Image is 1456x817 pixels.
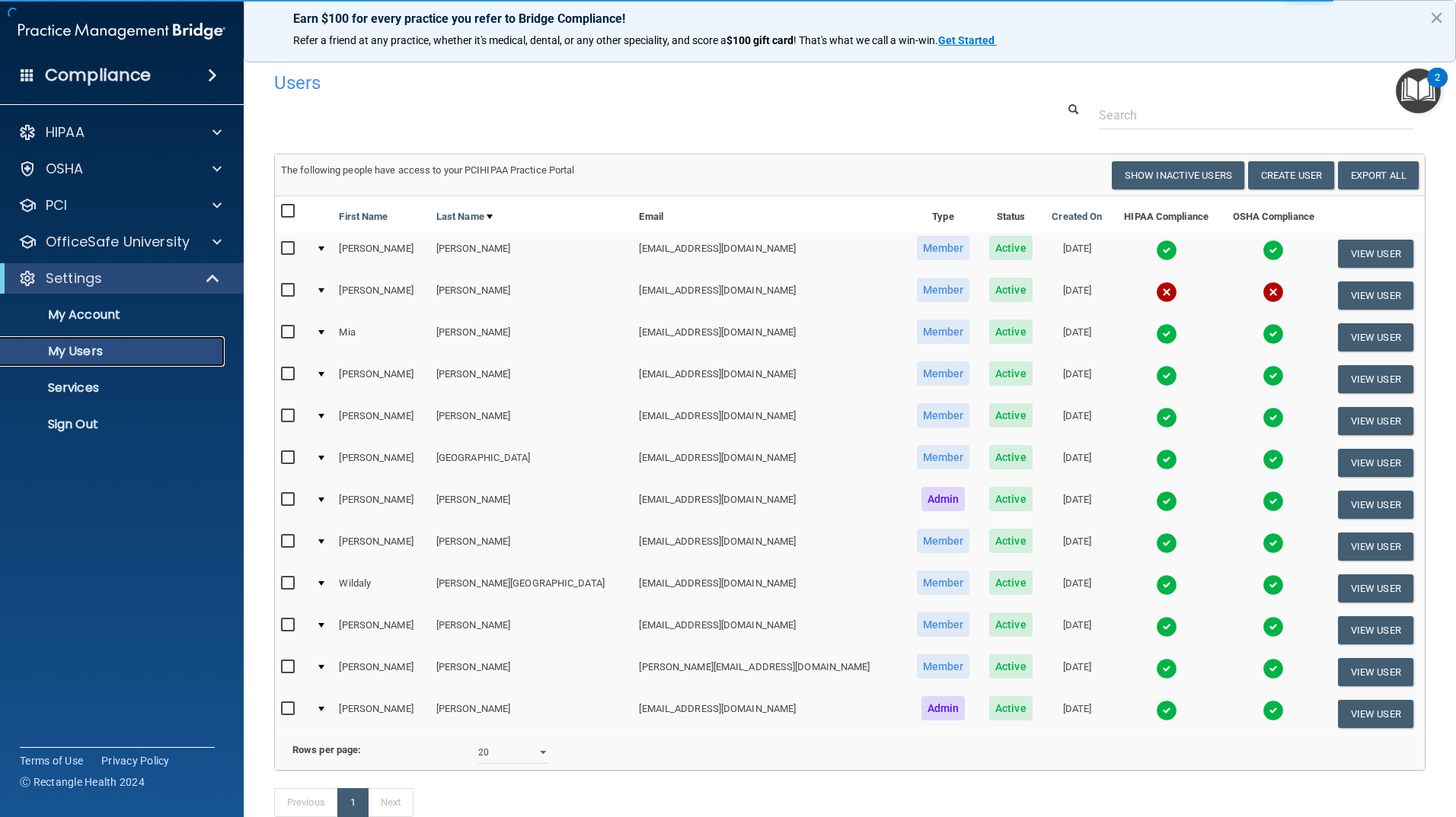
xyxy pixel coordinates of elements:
[1263,407,1284,428] img: tick.e7d51cea.svg
[1156,532,1177,554] img: tick.e7d51cea.svg
[430,316,634,358] td: [PERSON_NAME]
[430,567,634,609] td: [PERSON_NAME][GEOGRAPHIC_DATA]
[1042,316,1112,358] td: [DATE]
[633,484,906,526] td: [EMAIL_ADDRESS][DOMAIN_NAME]
[1156,574,1177,596] img: tick.e7d51cea.svg
[1263,532,1284,554] img: tick.e7d51cea.svg
[430,233,634,275] td: [PERSON_NAME]
[333,442,429,484] td: [PERSON_NAME]
[1429,5,1444,30] button: Close
[333,567,429,609] td: Wildaly
[18,160,222,178] a: OSHA
[917,529,970,553] span: Member
[337,788,369,817] a: 1
[46,160,84,178] p: OSHA
[917,445,970,469] span: Member
[1099,101,1414,129] input: Search
[633,233,906,275] td: [EMAIL_ADDRESS][DOMAIN_NAME]
[10,417,218,432] p: Sign Out
[633,651,906,693] td: [PERSON_NAME][EMAIL_ADDRESS][DOMAIN_NAME]
[917,654,970,679] span: Member
[633,316,906,358] td: [EMAIL_ADDRESS][DOMAIN_NAME]
[10,307,218,323] p: My Account
[436,208,493,226] a: Last Name
[1042,484,1112,526] td: [DATE]
[1156,365,1177,386] img: tick.e7d51cea.svg
[917,403,970,428] span: Member
[1338,365,1413,393] button: View User
[1156,407,1177,428] img: tick.e7d51cea.svg
[430,693,634,734] td: [PERSON_NAME]
[1042,567,1112,609] td: [DATE]
[989,612,1033,637] span: Active
[989,236,1033,260] span: Active
[989,487,1033,511] span: Active
[1263,700,1284,721] img: tick.e7d51cea.svg
[906,196,979,233] th: Type
[333,484,429,526] td: [PERSON_NAME]
[1042,526,1112,567] td: [DATE]
[46,269,102,288] p: Settings
[1042,233,1112,275] td: [DATE]
[333,275,429,316] td: [PERSON_NAME]
[989,529,1033,553] span: Active
[921,696,966,720] span: Admin
[1435,78,1440,97] div: 2
[46,196,67,215] p: PCI
[1338,574,1413,602] button: View User
[1156,240,1177,261] img: tick.e7d51cea.svg
[430,400,634,442] td: [PERSON_NAME]
[1156,658,1177,679] img: tick.e7d51cea.svg
[333,233,429,275] td: [PERSON_NAME]
[989,361,1033,386] span: Active
[989,403,1033,428] span: Active
[989,319,1033,344] span: Active
[633,400,906,442] td: [EMAIL_ADDRESS][DOMAIN_NAME]
[1338,491,1413,519] button: View User
[10,380,218,396] p: Services
[917,278,970,302] span: Member
[333,316,429,358] td: Mia
[1042,400,1112,442] td: [DATE]
[633,442,906,484] td: [EMAIL_ADDRESS][DOMAIN_NAME]
[1042,651,1112,693] td: [DATE]
[633,609,906,651] td: [EMAIL_ADDRESS][DOMAIN_NAME]
[274,788,338,817] a: Previous
[1042,442,1112,484] td: [DATE]
[633,526,906,567] td: [EMAIL_ADDRESS][DOMAIN_NAME]
[292,744,361,755] b: Rows per page:
[333,693,429,734] td: [PERSON_NAME]
[1112,196,1220,233] th: HIPAA Compliance
[1156,700,1177,721] img: tick.e7d51cea.svg
[1338,658,1413,686] button: View User
[46,233,190,251] p: OfficeSafe University
[1263,449,1284,470] img: tick.e7d51cea.svg
[1338,407,1413,435] button: View User
[917,236,970,260] span: Member
[1248,161,1334,189] button: Create User
[101,753,170,768] a: Privacy Policy
[333,400,429,442] td: [PERSON_NAME]
[633,196,906,233] th: Email
[430,651,634,693] td: [PERSON_NAME]
[633,358,906,400] td: [EMAIL_ADDRESS][DOMAIN_NAME]
[989,278,1033,302] span: Active
[368,788,413,817] a: Next
[989,571,1033,595] span: Active
[1263,323,1284,345] img: tick.e7d51cea.svg
[1112,161,1244,189] button: Show Inactive Users
[1396,68,1441,113] button: Open Resource Center, 2 new notifications
[793,34,938,46] span: ! That's what we call a win-win.
[1263,574,1284,596] img: tick.e7d51cea.svg
[1156,491,1177,512] img: tick.e7d51cea.svg
[430,484,634,526] td: [PERSON_NAME]
[633,567,906,609] td: [EMAIL_ADDRESS][DOMAIN_NAME]
[917,612,970,637] span: Member
[938,34,995,46] strong: Get Started
[917,319,970,344] span: Member
[1052,208,1102,226] a: Created On
[917,361,970,386] span: Member
[1338,281,1413,310] button: View User
[633,275,906,316] td: [EMAIL_ADDRESS][DOMAIN_NAME]
[10,344,218,359] p: My Users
